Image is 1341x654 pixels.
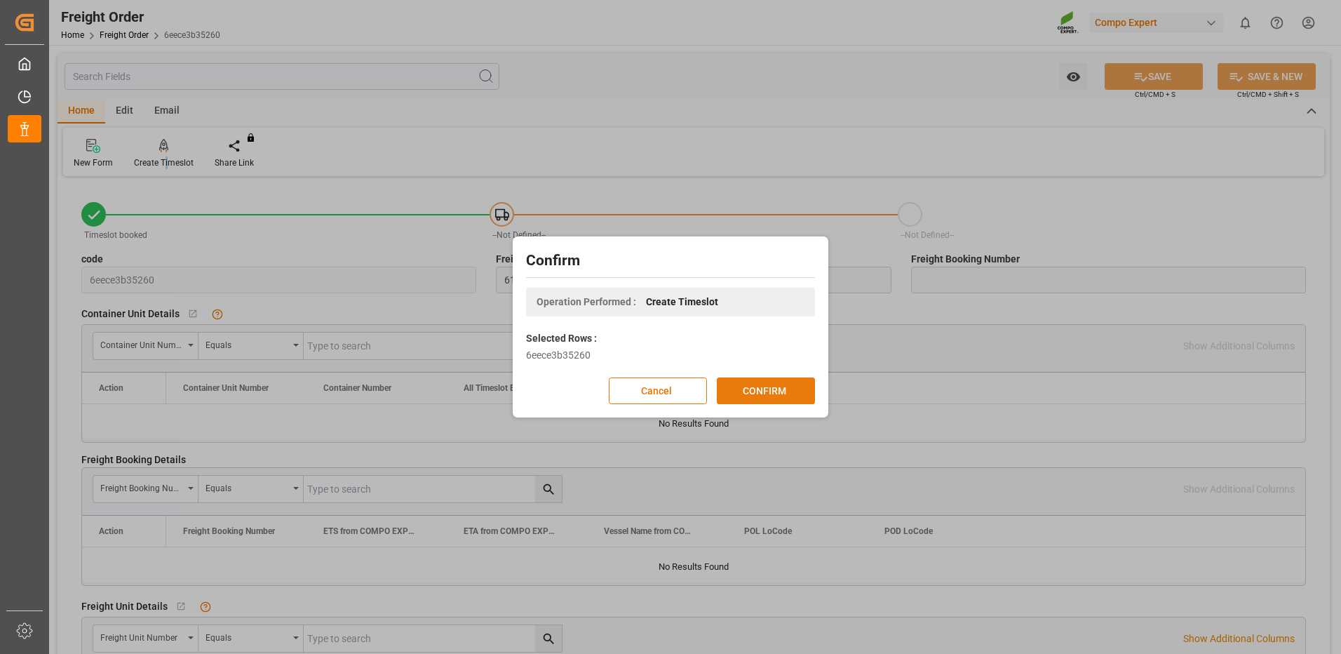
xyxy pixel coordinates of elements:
[537,295,636,309] span: Operation Performed :
[646,295,718,309] span: Create Timeslot
[526,348,815,363] div: 6eece3b35260
[609,378,707,404] button: Cancel
[526,331,597,346] label: Selected Rows :
[717,378,815,404] button: CONFIRM
[526,250,815,272] h2: Confirm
